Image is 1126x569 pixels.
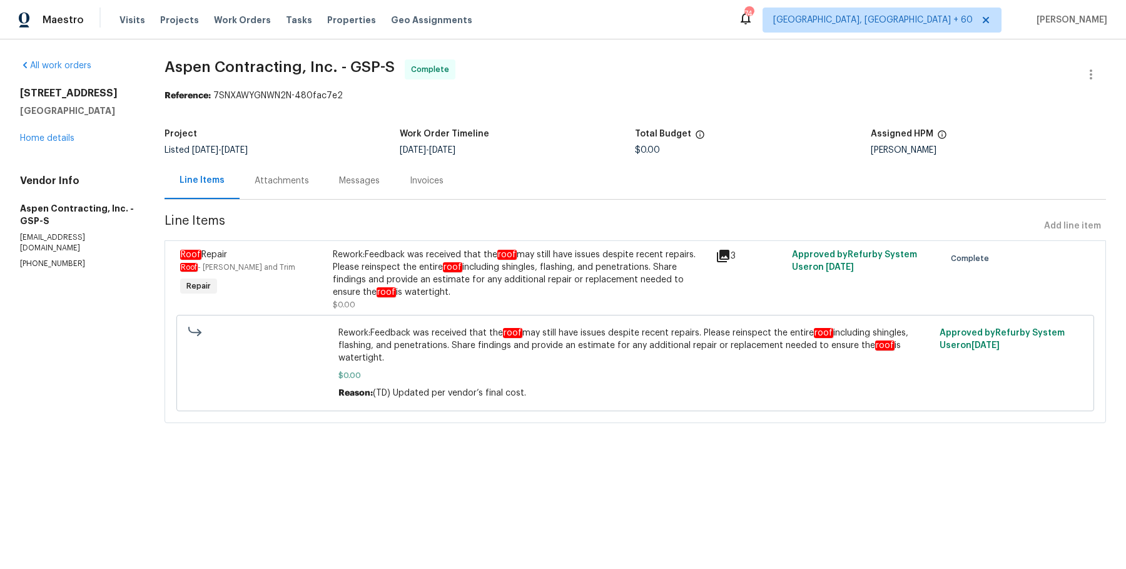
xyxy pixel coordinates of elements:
[338,327,932,364] span: Rework:Feedback was received that the may still have issues despite recent repairs. Please reinsp...
[165,91,211,100] b: Reference:
[400,130,489,138] h5: Work Order Timeline
[635,130,691,138] h5: Total Budget
[20,134,74,143] a: Home details
[20,202,134,227] h5: Aspen Contracting, Inc. - GSP-S
[792,250,917,272] span: Approved by Refurby System User on
[255,175,309,187] div: Attachments
[160,14,199,26] span: Projects
[1032,14,1107,26] span: [PERSON_NAME]
[826,263,854,272] span: [DATE]
[503,328,522,338] em: roof
[443,262,462,272] em: roof
[410,175,444,187] div: Invoices
[165,59,395,74] span: Aspen Contracting, Inc. - GSP-S
[814,328,833,338] em: roof
[875,341,895,351] em: roof
[20,87,134,100] h2: [STREET_ADDRESS]
[192,146,218,155] span: [DATE]
[377,287,396,297] em: roof
[333,249,708,299] div: Rework:Feedback was received that the may still have issues despite recent repairs. Please reinsp...
[221,146,248,155] span: [DATE]
[940,329,1065,350] span: Approved by Refurby System User on
[165,130,197,138] h5: Project
[695,130,705,146] span: The total cost of line items that have been proposed by Opendoor. This sum includes line items th...
[43,14,84,26] span: Maestro
[400,146,426,155] span: [DATE]
[871,146,1106,155] div: [PERSON_NAME]
[635,146,660,155] span: $0.00
[20,175,134,187] h4: Vendor Info
[180,174,225,187] div: Line Items
[429,146,455,155] span: [DATE]
[411,63,454,76] span: Complete
[181,280,216,292] span: Repair
[716,249,784,264] div: 3
[180,263,198,272] em: Roof
[744,8,753,20] div: 744
[937,130,947,146] span: The hpm assigned to this work order.
[165,146,248,155] span: Listed
[400,146,455,155] span: -
[20,61,91,70] a: All work orders
[165,215,1039,238] span: Line Items
[192,146,248,155] span: -
[20,232,134,254] p: [EMAIL_ADDRESS][DOMAIN_NAME]
[286,16,312,24] span: Tasks
[119,14,145,26] span: Visits
[180,250,227,260] span: Repair
[333,301,355,309] span: $0.00
[20,105,134,117] h5: [GEOGRAPHIC_DATA]
[971,341,1000,350] span: [DATE]
[180,264,295,271] span: - [PERSON_NAME] and Trim
[338,369,932,382] span: $0.00
[391,14,472,26] span: Geo Assignments
[338,389,373,397] span: Reason:
[773,14,973,26] span: [GEOGRAPHIC_DATA], [GEOGRAPHIC_DATA] + 60
[871,130,933,138] h5: Assigned HPM
[20,259,134,269] p: [PHONE_NUMBER]
[951,252,994,265] span: Complete
[180,250,201,260] em: Roof
[165,90,1106,102] div: 7SNXAWYGNWN2N-480fac7e2
[497,250,517,260] em: roof
[214,14,271,26] span: Work Orders
[373,389,526,397] span: (TD) Updated per vendor’s final cost.
[339,175,380,187] div: Messages
[327,14,376,26] span: Properties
